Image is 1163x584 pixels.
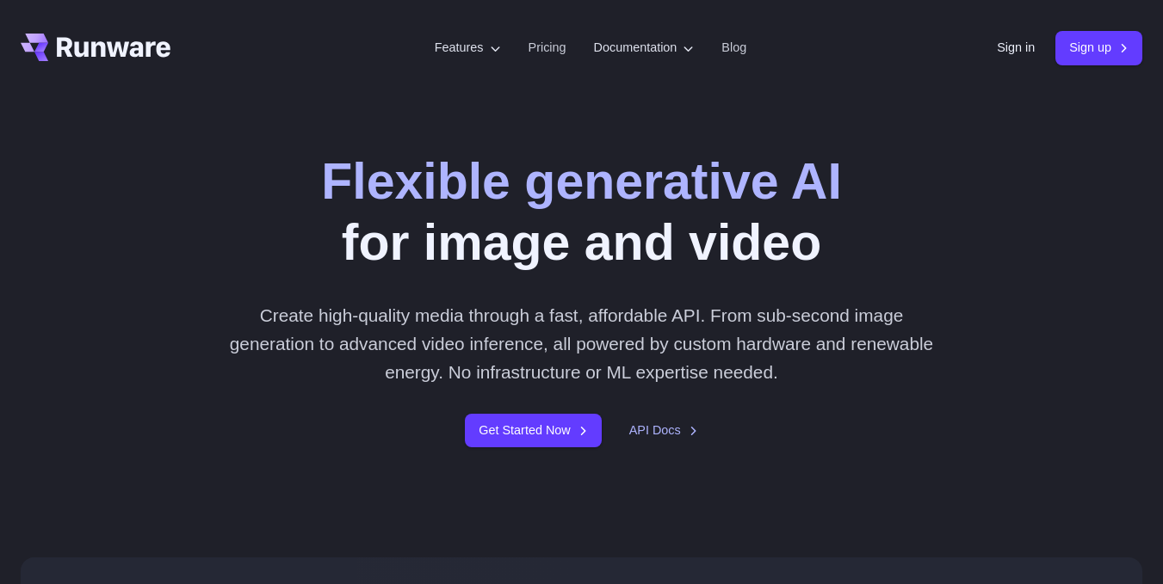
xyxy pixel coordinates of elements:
a: Blog [721,38,746,58]
strong: Flexible generative AI [321,153,842,210]
label: Documentation [594,38,695,58]
a: Go to / [21,34,170,61]
label: Features [435,38,501,58]
a: API Docs [629,421,698,440]
a: Sign up [1055,31,1142,65]
a: Sign in [997,38,1035,58]
h1: for image and video [321,151,842,274]
a: Pricing [529,38,566,58]
a: Get Started Now [465,414,601,447]
p: Create high-quality media through a fast, affordable API. From sub-second image generation to adv... [223,301,941,387]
